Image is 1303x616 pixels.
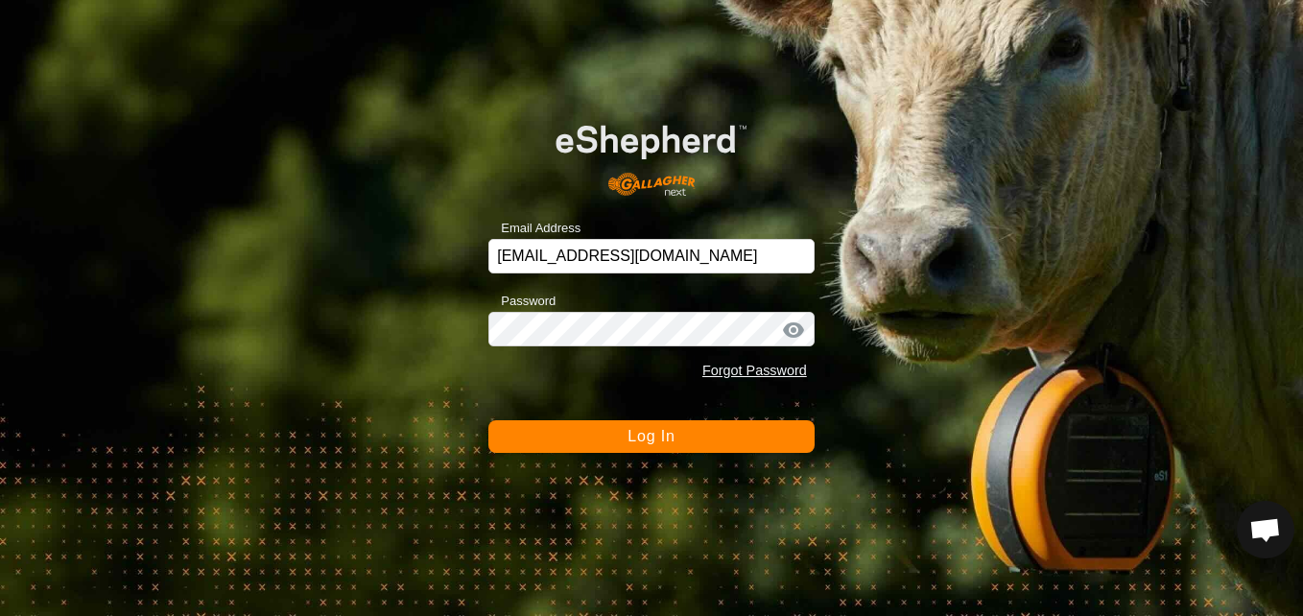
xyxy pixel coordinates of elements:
[488,292,556,311] label: Password
[1237,501,1294,558] div: Open chat
[521,98,782,209] img: E-shepherd Logo
[702,363,807,378] a: Forgot Password
[488,239,815,273] input: Email Address
[628,428,675,444] span: Log In
[488,219,580,238] label: Email Address
[488,420,815,453] button: Log In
